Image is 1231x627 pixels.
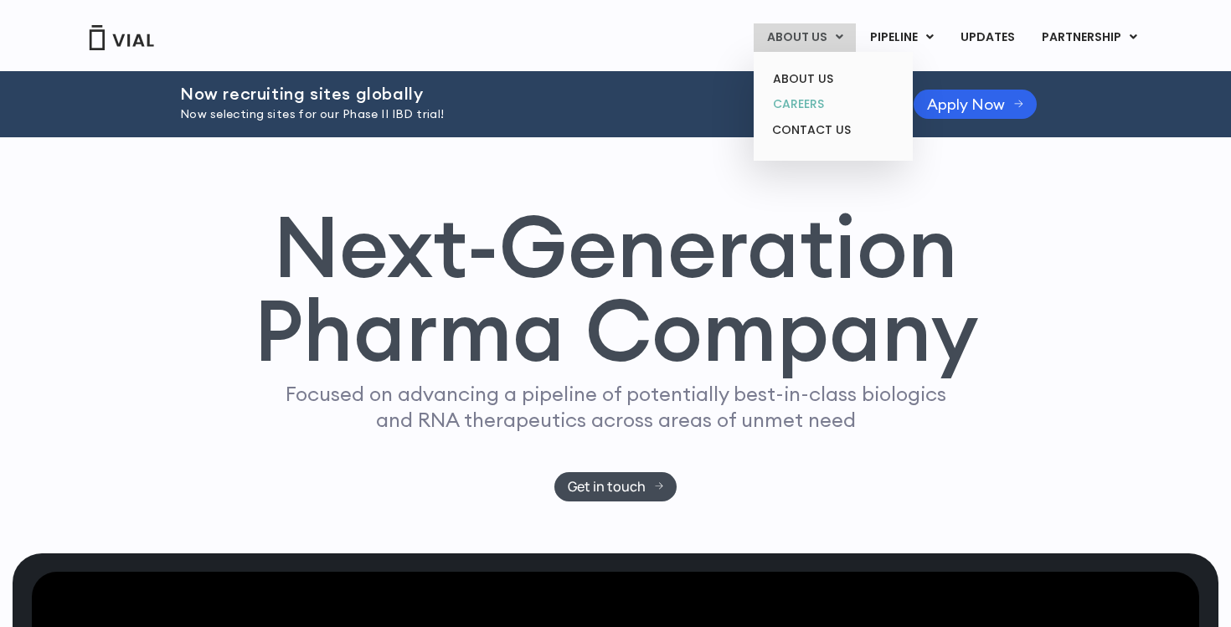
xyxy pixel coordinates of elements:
a: PIPELINEMenu Toggle [857,23,946,52]
h1: Next-Generation Pharma Company [253,204,978,373]
img: Vial Logo [88,25,155,50]
a: ABOUT USMenu Toggle [754,23,856,52]
span: Get in touch [568,481,646,493]
span: Apply Now [927,98,1005,110]
a: PARTNERSHIPMenu Toggle [1028,23,1151,52]
a: ABOUT US [760,66,906,92]
p: Focused on advancing a pipeline of potentially best-in-class biologics and RNA therapeutics acros... [278,381,953,433]
a: CONTACT US [760,117,906,144]
a: CAREERS [760,91,906,117]
p: Now selecting sites for our Phase II IBD trial! [180,105,872,124]
h2: Now recruiting sites globally [180,85,872,103]
a: UPDATES [947,23,1028,52]
a: Get in touch [554,472,677,501]
a: Apply Now [914,90,1037,119]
